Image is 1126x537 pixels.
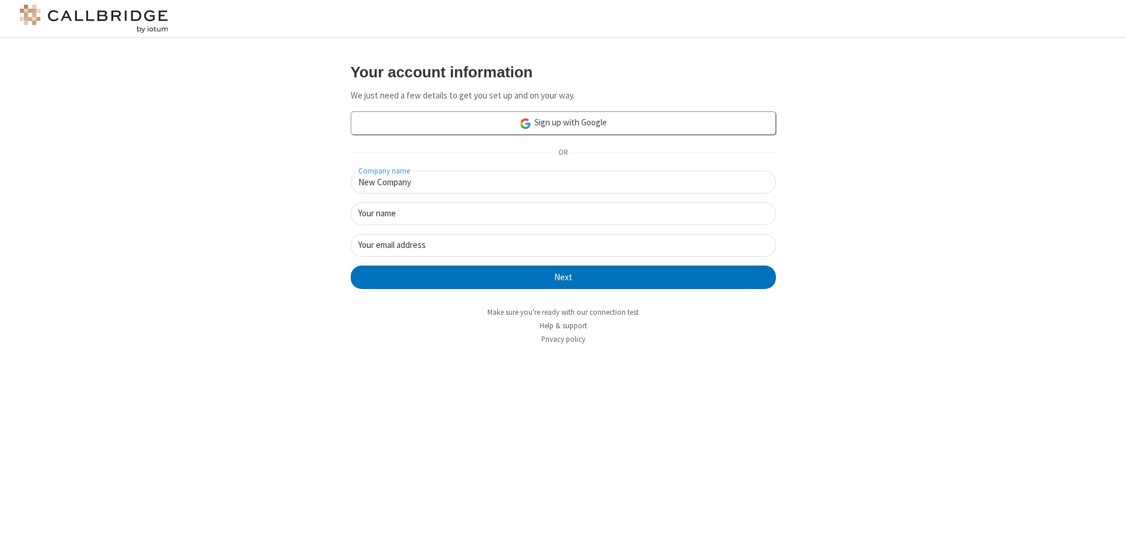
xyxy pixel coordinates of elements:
input: Your email address [351,234,776,257]
span: OR [554,145,572,161]
a: Privacy policy [541,334,585,344]
a: Help & support [540,321,587,331]
h3: Your account information [351,64,776,80]
button: Next [351,266,776,289]
p: We just need a few details to get you set up and on your way. [351,89,776,103]
img: logo@2x.png [18,5,170,33]
input: Company name [351,171,776,193]
input: Your name [351,202,776,225]
a: Make sure you're ready with our connection test [487,307,639,317]
img: google-icon.png [519,117,532,130]
a: Sign up with Google [351,111,776,135]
